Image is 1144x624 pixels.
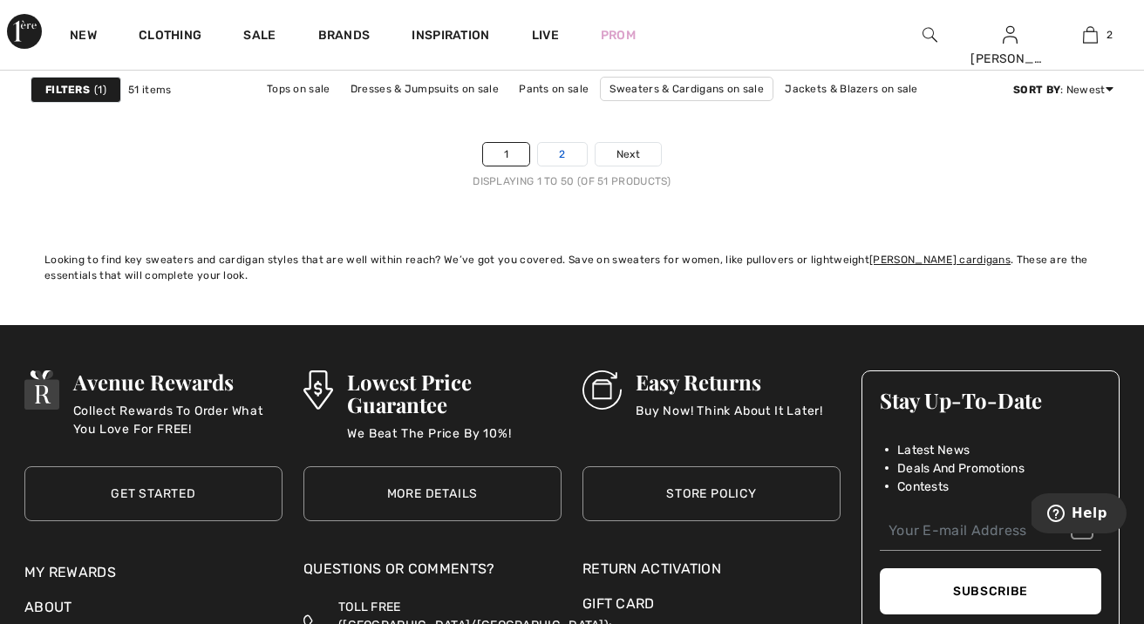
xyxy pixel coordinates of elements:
[538,143,586,166] a: 2
[31,173,1113,189] div: Displaying 1 to 50 (of 51 products)
[128,82,171,98] span: 51 items
[24,564,116,580] a: My Rewards
[31,142,1113,189] nav: Page navigation
[483,143,529,166] a: 1
[880,568,1101,614] button: Subscribe
[1107,27,1113,43] span: 2
[73,370,283,393] h3: Avenue Rewards
[582,559,841,580] a: Return Activation
[636,370,823,393] h3: Easy Returns
[303,466,562,521] a: More Details
[44,252,1100,283] div: Looking to find key sweaters and cardigan styles that are well within reach? We’ve got you covere...
[1003,24,1018,45] img: My Info
[73,402,283,437] p: Collect Rewards To Order What You Love For FREE!
[94,82,106,98] span: 1
[7,14,42,49] img: 1ère Avenue
[532,26,559,44] a: Live
[582,593,841,614] a: Gift Card
[342,78,507,100] a: Dresses & Jumpsuits on sale
[600,77,773,101] a: Sweaters & Cardigans on sale
[412,28,489,46] span: Inspiration
[1003,26,1018,43] a: Sign In
[70,28,97,46] a: New
[318,28,371,46] a: Brands
[581,101,693,124] a: Outerwear on sale
[492,101,578,124] a: Skirts on sale
[897,459,1025,478] span: Deals And Promotions
[347,424,562,459] p: We Beat The Price By 10%!
[616,146,640,162] span: Next
[776,78,927,100] a: Jackets & Blazers on sale
[897,441,970,459] span: Latest News
[510,78,597,100] a: Pants on sale
[582,370,622,410] img: Easy Returns
[880,389,1101,411] h3: Stay Up-To-Date
[243,28,276,46] a: Sale
[24,466,283,521] a: Get Started
[1051,24,1129,45] a: 2
[923,24,937,45] img: search the website
[1083,24,1098,45] img: My Bag
[897,478,949,496] span: Contests
[139,28,201,46] a: Clothing
[601,26,636,44] a: Prom
[869,254,1011,266] a: [PERSON_NAME] cardigans
[582,466,841,521] a: Store Policy
[880,512,1101,551] input: Your E-mail Address
[636,402,823,437] p: Buy Now! Think About It Later!
[596,143,661,166] a: Next
[347,370,562,416] h3: Lowest Price Guarantee
[303,370,333,410] img: Lowest Price Guarantee
[258,78,339,100] a: Tops on sale
[970,50,1049,68] div: [PERSON_NAME]
[1013,84,1060,96] strong: Sort By
[1032,493,1127,537] iframe: Opens a widget where you can find more information
[45,82,90,98] strong: Filters
[24,370,59,410] img: Avenue Rewards
[303,559,562,588] div: Questions or Comments?
[1013,82,1113,98] div: : Newest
